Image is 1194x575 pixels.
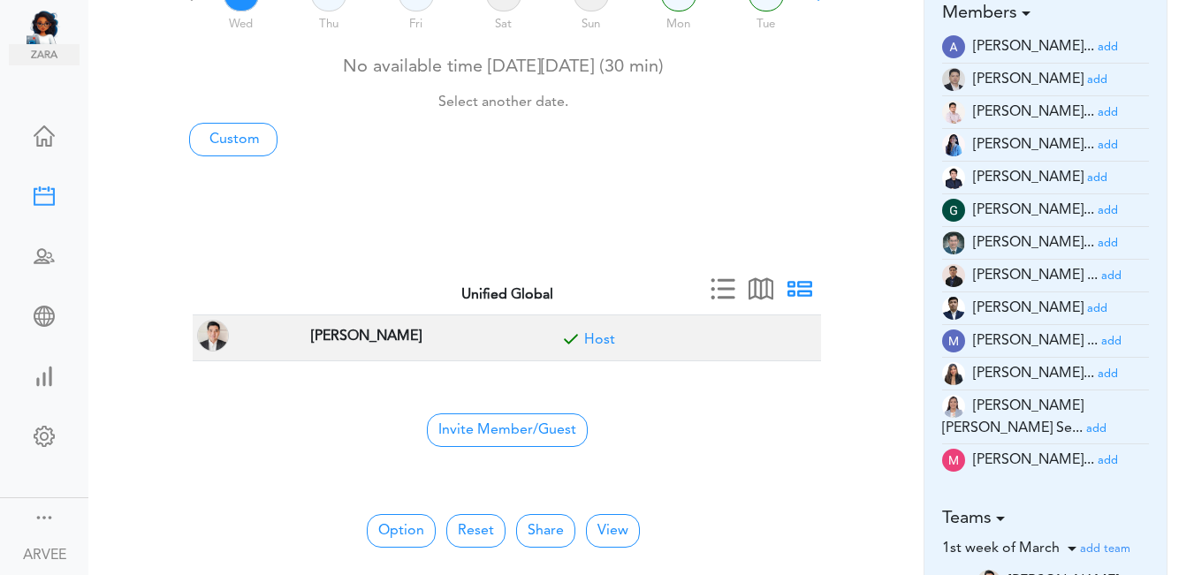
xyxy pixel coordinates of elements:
[199,9,283,34] div: Wed
[942,362,965,385] img: t+ebP8ENxXARE3R9ZYAAAAASUVORK5CYII=
[942,399,1084,435] span: [PERSON_NAME] [PERSON_NAME] Se...
[1098,238,1118,249] small: add
[374,9,458,34] div: Fri
[942,31,1150,64] li: Tax Manager (a.banaga@unified-accounting.com)
[586,514,640,548] button: View
[9,366,80,383] div: View Insights
[1080,541,1130,556] a: add team
[942,541,1060,556] span: 1st week of March
[973,367,1094,381] span: [PERSON_NAME]...
[1098,368,1118,380] small: add
[558,330,584,357] span: Included for meeting
[973,72,1084,87] span: [PERSON_NAME]
[942,64,1150,96] li: Tax Supervisor (a.millos@unified-accounting.com)
[973,236,1094,250] span: [PERSON_NAME]...
[307,322,426,348] span: TAX PARTNER at Corona, CA, USA
[27,9,80,44] img: Unified Global - Powered by TEAMCAL AI
[942,449,965,472] img: zKsWRAxI9YUAAAAASUVORK5CYII=
[1086,423,1107,435] small: add
[1087,301,1107,315] a: add
[942,264,965,287] img: 9k=
[34,507,55,532] a: Change side menu
[942,325,1150,358] li: Tax Advisor (mc.talley@unified-accounting.com)
[942,35,965,58] img: E70kTnhEtDRAIGhEjAgBAJGBAiAQNCJGBAiAQMCJGAASESMCBEAgaESMCAEAkYECIBA0IkYECIBAwIkYABIRIwIEQCBoRIwIA...
[1098,107,1118,118] small: add
[942,329,965,352] img: wOzMUeZp9uVEwAAAABJRU5ErkJggg==
[973,334,1098,348] span: [PERSON_NAME] ...
[942,508,1150,529] h5: Teams
[942,166,965,189] img: Z
[1087,72,1107,87] a: add
[1098,367,1118,381] a: add
[942,444,1150,477] li: Tax Supervisor (ma.dacuma@unified-accounting.com)
[461,9,545,34] div: Sat
[1080,543,1130,555] small: add team
[973,269,1098,283] span: [PERSON_NAME] ...
[1098,40,1118,54] a: add
[1101,269,1122,283] a: add
[9,125,80,143] div: Home
[942,194,1150,227] li: Tax Manager (g.magsino@unified-accounting.com)
[942,260,1150,292] li: Tax Manager (jm.atienza@unified-accounting.com)
[942,3,1150,24] h5: Members
[973,138,1094,152] span: [PERSON_NAME]...
[973,301,1084,315] span: [PERSON_NAME]
[1098,140,1118,151] small: add
[942,101,965,124] img: Z
[942,231,965,254] img: 2Q==
[973,170,1084,185] span: [PERSON_NAME]
[942,358,1150,390] li: Tax Accountant (mc.cabasan@unified-accounting.com)
[1098,205,1118,216] small: add
[1098,42,1118,53] small: add
[942,133,965,156] img: 2Q==
[34,507,55,525] div: Show menu and text
[1087,170,1107,185] a: add
[636,9,720,34] div: Mon
[1101,336,1122,347] small: add
[438,95,568,110] small: Select another date.
[973,453,1094,467] span: [PERSON_NAME]...
[2,533,87,573] a: ARVEE
[1098,236,1118,250] a: add
[1101,270,1122,282] small: add
[9,306,80,323] div: Share Meeting Link
[942,96,1150,129] li: Tax Supervisor (am.latonio@unified-accounting.com)
[9,44,80,65] img: zara.png
[942,227,1150,260] li: Tax Admin (i.herrera@unified-accounting.com)
[9,185,80,203] div: Create Meeting
[311,329,422,344] strong: [PERSON_NAME]
[1086,421,1107,435] a: add
[461,288,553,302] strong: Unified Global
[197,320,229,352] img: ARVEE FLORES(a.flores@unified-accounting.com, TAX PARTNER at Corona, CA, USA)
[584,333,615,347] a: Included for meeting
[942,199,965,222] img: wEqpdqGJg0NqAAAAABJRU5ErkJggg==
[9,417,80,459] a: Change Settings
[1087,172,1107,184] small: add
[427,413,588,447] span: Invite Member/Guest to join your Group Free Time Calendar
[1098,453,1118,467] a: add
[942,292,1150,325] li: Partner (justine.tala@unifiedglobalph.com)
[1087,74,1107,86] small: add
[1087,303,1107,314] small: add
[942,297,965,320] img: oYmRaigo6CGHQoVEE68UKaYmSv3mcdPtBqv6mR0IswoELyKVAGpf2awGYjY1lJF3I6BneypHs55I8hk2WCirnQq9SYxiZpiWh...
[724,9,808,34] div: Tue
[1098,203,1118,217] a: add
[973,40,1094,54] span: [PERSON_NAME]...
[1098,105,1118,119] a: add
[942,162,1150,194] li: Tax Admin (e.dayan@unified-accounting.com)
[549,9,633,34] div: Sun
[973,105,1094,119] span: [PERSON_NAME]...
[286,9,370,34] div: Thu
[367,514,436,548] button: Option
[23,545,66,566] div: ARVEE
[516,514,575,548] a: Share
[942,129,1150,162] li: Tax Manager (c.madayag@unified-accounting.com)
[1098,455,1118,466] small: add
[9,246,80,263] div: Schedule Team Meeting
[942,390,1150,444] li: Tax Manager (mc.servinas@unified-accounting.com)
[942,395,965,418] img: tYClh565bsNRV2DOQ8zUDWWPrkmSsbOKg5xJDCoDKG2XlEZmCEccTQ7zEOPYImp7PCOAf7r2cjy7pCrRzzhJpJUo4c9mYcQ0F...
[1098,138,1118,152] a: add
[942,68,965,91] img: 9k=
[9,426,80,443] div: Change Settings
[446,514,506,548] button: Reset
